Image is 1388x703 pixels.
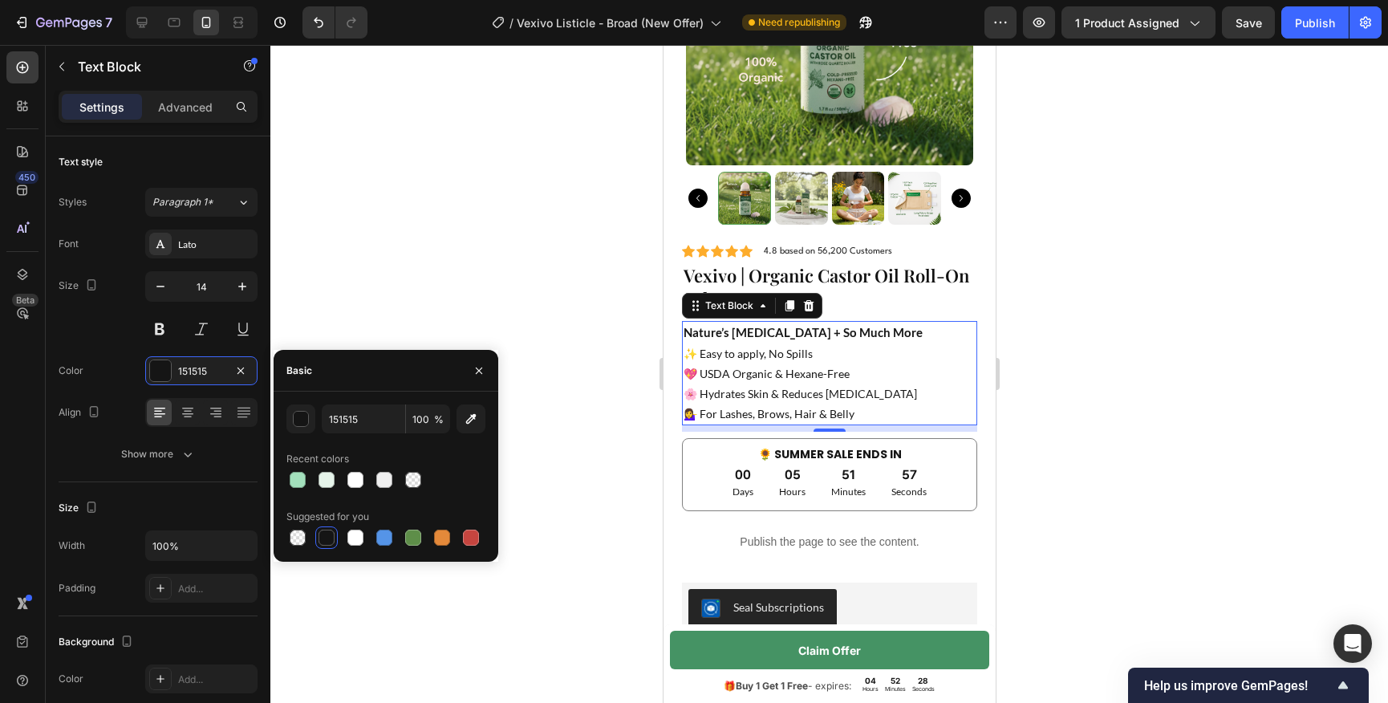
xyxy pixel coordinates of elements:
[758,15,840,30] span: Need republishing
[178,238,254,252] div: Lato
[1222,6,1275,39] button: Save
[79,99,124,116] p: Settings
[178,582,254,596] div: Add...
[59,402,103,424] div: Align
[105,13,112,32] p: 7
[12,294,39,307] div: Beta
[59,440,258,469] button: Show more
[1333,624,1372,663] div: Open Intercom Messenger
[434,412,444,427] span: %
[509,14,513,31] span: /
[59,155,103,169] div: Text style
[121,446,196,462] div: Show more
[59,275,101,297] div: Size
[302,6,367,39] div: Undo/Redo
[145,188,258,217] button: Paragraph 1*
[78,57,214,76] p: Text Block
[59,364,83,378] div: Color
[286,452,349,466] div: Recent colors
[1236,16,1262,30] span: Save
[1075,14,1179,31] span: 1 product assigned
[517,14,704,31] span: Vexivo Listicle - Broad (New Offer)
[1144,678,1333,693] span: Help us improve GemPages!
[152,195,213,209] span: Paragraph 1*
[59,237,79,251] div: Font
[322,404,405,433] input: Eg: FFFFFF
[1281,6,1349,39] button: Publish
[6,6,120,39] button: 7
[664,45,996,703] iframe: Design area
[59,538,85,553] div: Width
[59,581,95,595] div: Padding
[178,364,225,379] div: 151515
[178,673,254,687] div: Add...
[286,364,312,378] div: Basic
[146,531,257,560] input: Auto
[286,510,369,524] div: Suggested for you
[158,99,213,116] p: Advanced
[59,498,101,519] div: Size
[59,632,136,653] div: Background
[59,195,87,209] div: Styles
[59,672,83,686] div: Color
[1295,14,1335,31] div: Publish
[1061,6,1216,39] button: 1 product assigned
[1144,676,1353,695] button: Show survey - Help us improve GemPages!
[15,171,39,184] div: 450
